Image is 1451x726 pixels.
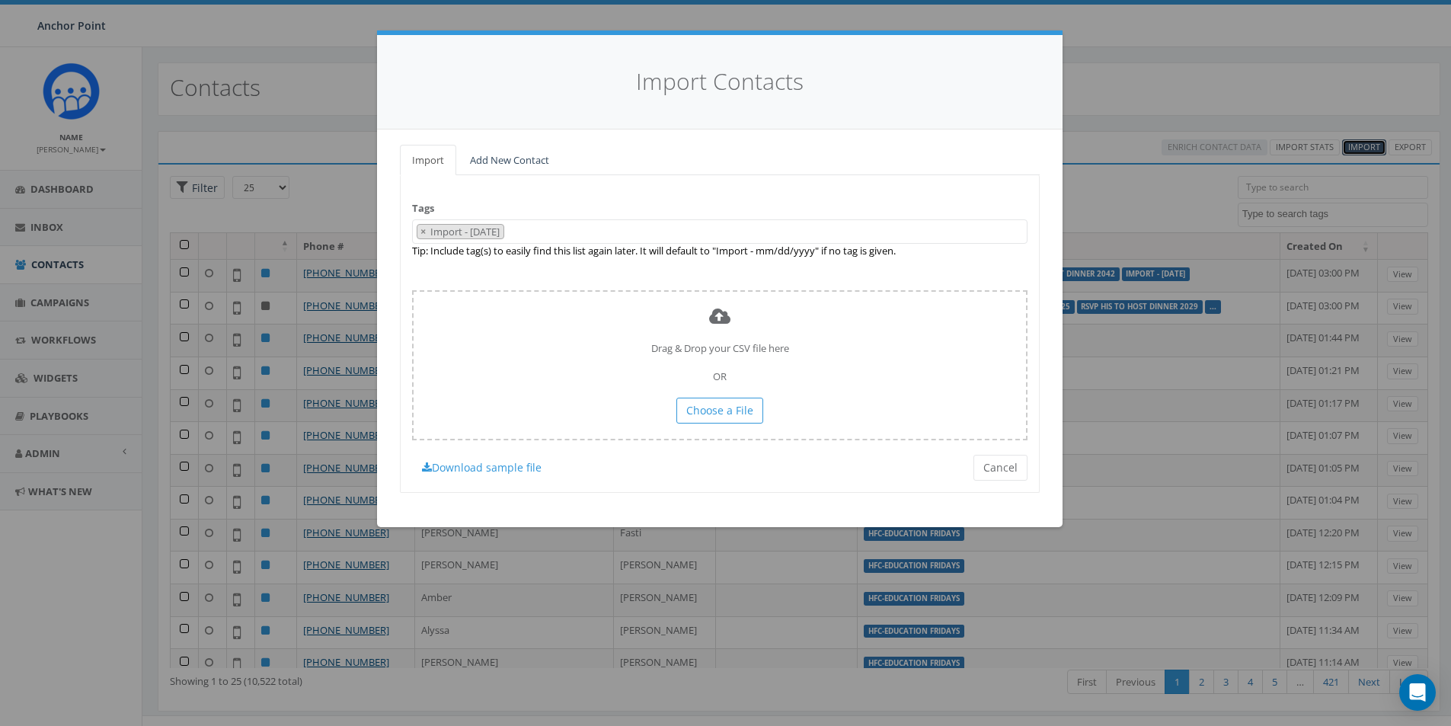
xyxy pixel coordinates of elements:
[412,244,896,258] label: Tip: Include tag(s) to easily find this list again later. It will default to "Import - mm/dd/yyyy...
[412,455,551,481] a: Download sample file
[417,225,429,239] button: Remove item
[1399,674,1436,711] div: Open Intercom Messenger
[713,369,727,383] span: OR
[458,145,561,176] a: Add New Contact
[400,66,1040,98] h4: Import Contacts
[417,224,504,240] li: Import - 09/17/2025
[420,225,426,238] span: ×
[412,290,1028,440] div: Drag & Drop your CSV file here
[686,403,753,417] span: Choose a File
[400,145,456,176] a: Import
[508,225,516,239] textarea: Search
[429,225,503,238] span: Import - [DATE]
[412,201,434,216] label: Tags
[973,455,1028,481] button: Cancel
